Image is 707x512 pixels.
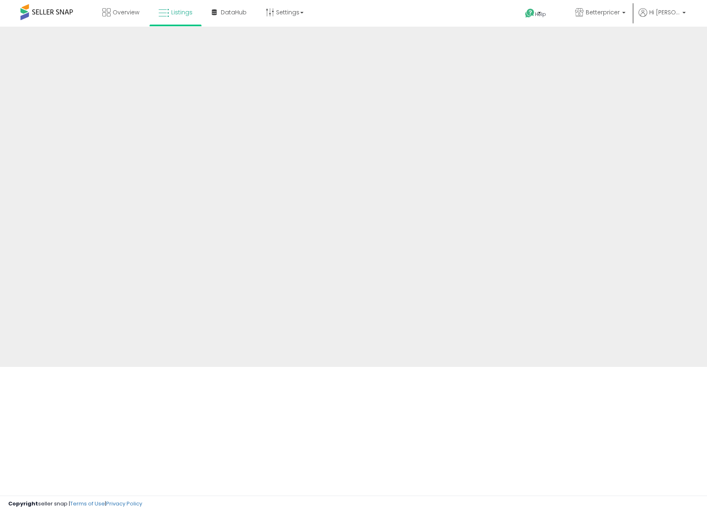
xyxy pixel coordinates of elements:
i: Get Help [525,8,535,18]
span: Help [535,11,546,18]
span: Listings [171,8,193,16]
span: Overview [113,8,139,16]
a: Hi [PERSON_NAME] [639,8,686,27]
a: Help [519,2,562,27]
span: DataHub [221,8,247,16]
span: Hi [PERSON_NAME] [649,8,680,16]
span: Betterpricer [586,8,620,16]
